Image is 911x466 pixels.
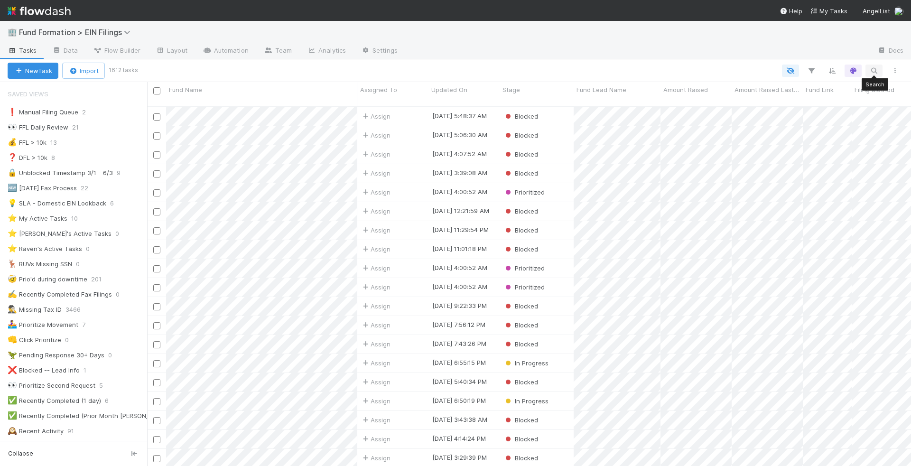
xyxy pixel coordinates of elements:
[503,206,538,216] div: Blocked
[117,167,130,179] span: 9
[361,358,390,368] span: Assign
[432,225,489,234] div: [DATE] 11:29:54 PM
[361,244,390,254] span: Assign
[51,152,65,164] span: 8
[153,360,160,367] input: Toggle Row Selected
[8,184,17,192] span: 🆕
[361,282,390,292] span: Assign
[432,244,487,253] div: [DATE] 11:01:18 PM
[76,258,89,270] span: 0
[8,425,64,437] div: Recent Activity
[8,138,17,146] span: 💰
[8,396,17,404] span: ✅
[8,305,17,313] span: 🕵️‍♂️
[153,322,160,329] input: Toggle Row Selected
[82,319,95,331] span: 7
[432,320,485,329] div: [DATE] 7:56:12 PM
[780,6,802,16] div: Help
[65,304,90,316] span: 3466
[361,130,390,140] div: Assign
[8,153,17,161] span: ❓
[8,63,58,79] button: NewTask
[432,206,489,215] div: [DATE] 12:21:59 AM
[153,341,160,348] input: Toggle Row Selected
[8,152,47,164] div: DFL > 10k
[8,319,78,331] div: Prioritize Movement
[84,364,96,376] span: 1
[503,320,538,330] div: Blocked
[855,85,894,94] span: Filing Method
[361,263,390,273] div: Assign
[8,167,113,179] div: Unblocked Timestamp 3/1 - 6/3
[361,168,390,178] span: Assign
[8,290,17,298] span: ✍️
[361,187,390,197] span: Assign
[8,427,17,435] span: 🕰️
[503,263,545,273] div: Prioritized
[361,415,390,425] div: Assign
[361,377,390,387] div: Assign
[361,149,390,159] span: Assign
[8,366,17,374] span: ❌
[8,137,46,149] div: FFL > 10k
[81,182,98,194] span: 22
[8,123,17,131] span: 👀
[8,243,82,255] div: Raven's Active Tasks
[153,436,160,443] input: Toggle Row Selected
[503,378,538,386] span: Blocked
[85,44,148,59] a: Flow Builder
[503,396,548,406] div: In Progress
[67,425,84,437] span: 91
[8,228,112,240] div: [PERSON_NAME]'s Active Tasks
[431,85,467,94] span: Updated On
[8,3,71,19] img: logo-inverted-e16ddd16eac7371096b0.svg
[8,28,17,36] span: 🏢
[503,434,538,444] div: Blocked
[86,243,99,255] span: 0
[116,289,129,300] span: 0
[153,132,160,140] input: Toggle Row Selected
[8,289,112,300] div: Recently Completed Fax Filings
[8,395,101,407] div: Recently Completed (1 day)
[503,416,538,424] span: Blocked
[195,44,256,59] a: Automation
[8,349,104,361] div: Pending Response 30+ Days
[8,381,17,389] span: 👀
[153,417,160,424] input: Toggle Row Selected
[361,434,390,444] div: Assign
[503,131,538,139] span: Blocked
[503,226,538,234] span: Blocked
[8,106,78,118] div: Manual Filing Queue
[503,435,538,443] span: Blocked
[153,246,160,253] input: Toggle Row Selected
[153,284,160,291] input: Toggle Row Selected
[109,66,138,75] small: 1612 tasks
[432,453,487,462] div: [DATE] 3:29:39 PM
[503,169,538,177] span: Blocked
[432,187,487,196] div: [DATE] 4:00:52 AM
[361,301,390,311] span: Assign
[361,453,390,463] span: Assign
[432,396,486,405] div: [DATE] 6:50:19 PM
[360,85,397,94] span: Assigned To
[153,227,160,234] input: Toggle Row Selected
[8,410,188,422] div: Recently Completed (Prior Month [PERSON_NAME] E-File)
[432,263,487,272] div: [DATE] 4:00:52 AM
[503,358,548,368] div: In Progress
[361,206,390,216] span: Assign
[503,264,545,272] span: Prioritized
[93,46,140,55] span: Flow Builder
[115,228,129,240] span: 0
[8,449,33,458] span: Collapse
[432,358,486,367] div: [DATE] 6:55:15 PM
[8,197,106,209] div: SLA - Domestic EIN Lookback
[299,44,353,59] a: Analytics
[8,336,17,344] span: 👊
[8,411,17,419] span: ✅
